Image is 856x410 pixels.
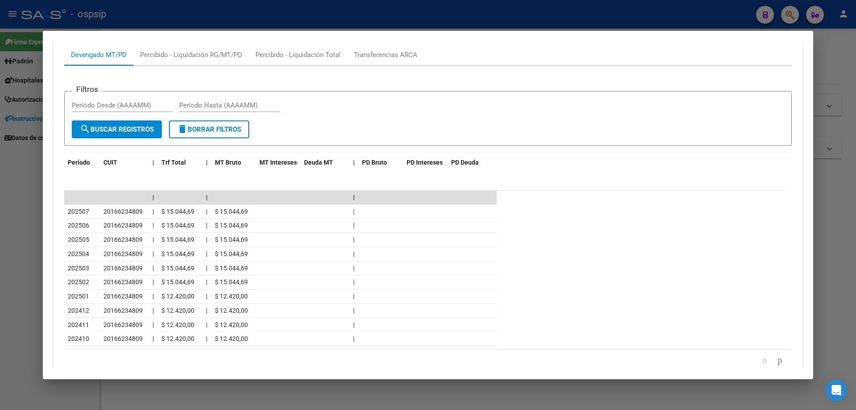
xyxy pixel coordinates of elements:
[206,293,207,300] span: |
[72,84,103,94] h3: Filtros
[68,321,89,328] span: 202411
[68,222,89,229] span: 202506
[259,159,297,166] span: MT Intereses
[161,236,194,243] span: $ 15.044,69
[215,236,248,243] span: $ 15.044,69
[103,307,143,314] span: 20166234809
[68,335,89,342] span: 202410
[103,321,143,328] span: 20166234809
[68,278,89,286] span: 202502
[211,153,256,172] datatable-header-cell: MT Bruto
[140,50,242,60] div: Percibido - Liquidación RG/MT/PD
[206,321,207,328] span: |
[206,159,208,166] span: |
[255,50,341,60] div: Percibido - Liquidación Total
[448,153,497,172] datatable-header-cell: PD Deuda
[353,194,355,201] span: |
[152,321,154,328] span: |
[215,250,248,257] span: $ 15.044,69
[206,222,207,229] span: |
[353,265,354,272] span: |
[206,236,207,243] span: |
[152,236,154,243] span: |
[206,208,207,215] span: |
[103,335,143,342] span: 20166234809
[152,307,154,314] span: |
[152,159,154,166] span: |
[161,222,194,229] span: $ 15.044,69
[215,208,248,215] span: $ 15.044,69
[353,335,354,342] span: |
[215,321,248,328] span: $ 12.420,00
[103,278,143,286] span: 20166234809
[152,208,154,215] span: |
[300,153,350,172] datatable-header-cell: Deuda MT
[68,250,89,257] span: 202504
[353,307,354,314] span: |
[206,278,207,286] span: |
[152,250,154,257] span: |
[68,265,89,272] span: 202503
[103,236,143,243] span: 20166234809
[177,125,241,133] span: Borrar Filtros
[103,208,143,215] span: 20166234809
[215,293,248,300] span: $ 12.420,00
[350,153,358,172] datatable-header-cell: |
[103,265,143,272] span: 20166234809
[161,208,194,215] span: $ 15.044,69
[68,159,90,166] span: Período
[358,153,403,172] datatable-header-cell: PD Bruto
[256,153,300,172] datatable-header-cell: MT Intereses
[161,321,194,328] span: $ 12.420,00
[215,335,248,342] span: $ 12.420,00
[158,153,202,172] datatable-header-cell: Trf Total
[353,293,354,300] span: |
[353,222,354,229] span: |
[64,153,100,172] datatable-header-cell: Período
[215,159,241,166] span: MT Bruto
[149,153,158,172] datatable-header-cell: |
[206,265,207,272] span: |
[103,293,143,300] span: 20166234809
[215,222,248,229] span: $ 15.044,69
[353,159,355,166] span: |
[152,335,154,342] span: |
[152,293,154,300] span: |
[161,159,186,166] span: Trf Total
[68,293,89,300] span: 202501
[80,124,91,134] mat-icon: search
[161,293,194,300] span: $ 12.420,00
[161,278,194,286] span: $ 15.044,69
[80,125,154,133] span: Buscar Registros
[177,124,188,134] mat-icon: delete
[826,380,847,401] div: Open Intercom Messenger
[161,250,194,257] span: $ 15.044,69
[354,50,417,60] div: Transferencias ARCA
[215,278,248,286] span: $ 15.044,69
[206,307,207,314] span: |
[206,335,207,342] span: |
[215,307,248,314] span: $ 12.420,00
[362,159,387,166] span: PD Bruto
[68,208,89,215] span: 202507
[774,356,786,365] a: go to next page
[103,250,143,257] span: 20166234809
[68,307,89,314] span: 202412
[161,307,194,314] span: $ 12.420,00
[353,250,354,257] span: |
[100,153,149,172] datatable-header-cell: CUIT
[353,208,354,215] span: |
[103,222,143,229] span: 20166234809
[71,50,127,60] div: Devengado MT/PD
[152,278,154,286] span: |
[161,265,194,272] span: $ 15.044,69
[758,356,771,365] a: go to previous page
[152,194,154,201] span: |
[152,265,154,272] span: |
[202,153,211,172] datatable-header-cell: |
[72,120,162,138] button: Buscar Registros
[353,236,354,243] span: |
[169,120,249,138] button: Borrar Filtros
[403,153,448,172] datatable-header-cell: PD Intereses
[407,159,443,166] span: PD Intereses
